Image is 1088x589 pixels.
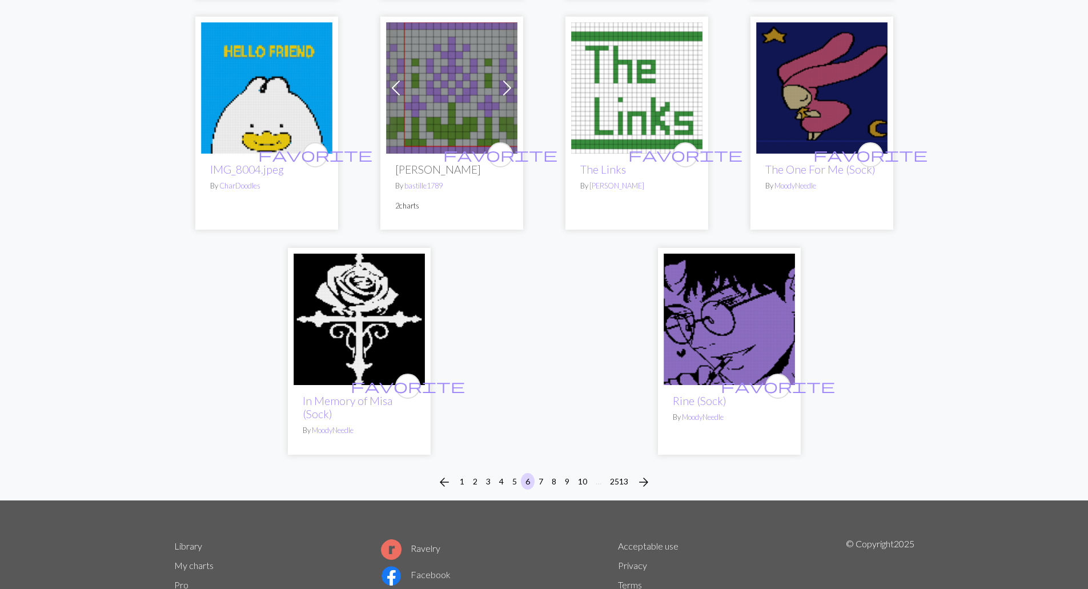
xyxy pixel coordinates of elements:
a: bastille1789 [404,181,443,190]
p: 2 charts [395,201,508,211]
a: Facebook [381,569,451,580]
button: favourite [303,142,328,167]
span: arrow_back [437,474,451,490]
a: Library [174,540,202,551]
button: 2 [468,473,482,490]
a: MoodyNeedle [774,181,816,190]
i: favourite [813,143,928,166]
a: Ravelry [381,543,440,554]
a: In Memory of Misa (Sock) [303,394,392,420]
a: Privacy [618,560,647,571]
span: favorite [628,146,742,163]
button: favourite [673,142,698,167]
a: IMG_8004.jpeg [210,163,284,176]
span: favorite [258,146,372,163]
i: favourite [351,375,465,398]
p: By [673,412,786,423]
button: 1 [455,473,469,490]
button: 4 [495,473,508,490]
button: favourite [765,374,790,399]
img: rin lavender cozies [386,22,517,154]
i: Next [637,475,651,489]
button: Next [632,473,655,491]
i: Previous [437,475,451,489]
i: favourite [258,143,372,166]
button: 7 [534,473,548,490]
p: By [303,425,416,436]
a: Rine (Sock) [673,394,726,407]
img: 1000055237.webp [294,254,425,385]
a: 1000056229.jpg [664,312,795,323]
a: Acceptable use [618,540,679,551]
p: By [210,181,323,191]
p: By [395,181,508,191]
button: 3 [481,473,495,490]
span: favorite [813,146,928,163]
button: 8 [547,473,561,490]
i: favourite [628,143,742,166]
span: favorite [443,146,557,163]
p: By [765,181,878,191]
i: favourite [443,143,557,166]
button: favourite [858,142,883,167]
button: favourite [488,142,513,167]
a: MoodyNeedle [312,426,354,435]
button: 9 [560,473,574,490]
button: 10 [573,473,592,490]
a: The Links [571,81,702,92]
a: The Links [580,163,626,176]
img: Facebook logo [381,566,402,586]
a: IMG_8004.jpeg [201,81,332,92]
span: favorite [721,377,835,395]
a: CharDoodles [219,181,260,190]
button: 5 [508,473,521,490]
a: rin lavender cozies [386,81,517,92]
span: favorite [351,377,465,395]
a: The One For Me (Sock) [765,163,876,176]
img: The Links [571,22,702,154]
img: 1000056229.jpg [664,254,795,385]
a: 1000055237.webp [294,312,425,323]
img: The One For Me (Sock Weight) [756,22,888,154]
img: Ravelry logo [381,539,402,560]
a: MoodyNeedle [682,412,724,422]
p: By [580,181,693,191]
h2: [PERSON_NAME] [395,163,508,176]
a: My charts [174,560,214,571]
a: The One For Me (Sock Weight) [756,81,888,92]
nav: Page navigation [433,473,655,491]
button: favourite [395,374,420,399]
span: arrow_forward [637,474,651,490]
a: [PERSON_NAME] [589,181,644,190]
img: IMG_8004.jpeg [201,22,332,154]
button: Previous [433,473,456,491]
button: 6 [521,473,535,490]
i: favourite [721,375,835,398]
button: 2513 [605,473,633,490]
